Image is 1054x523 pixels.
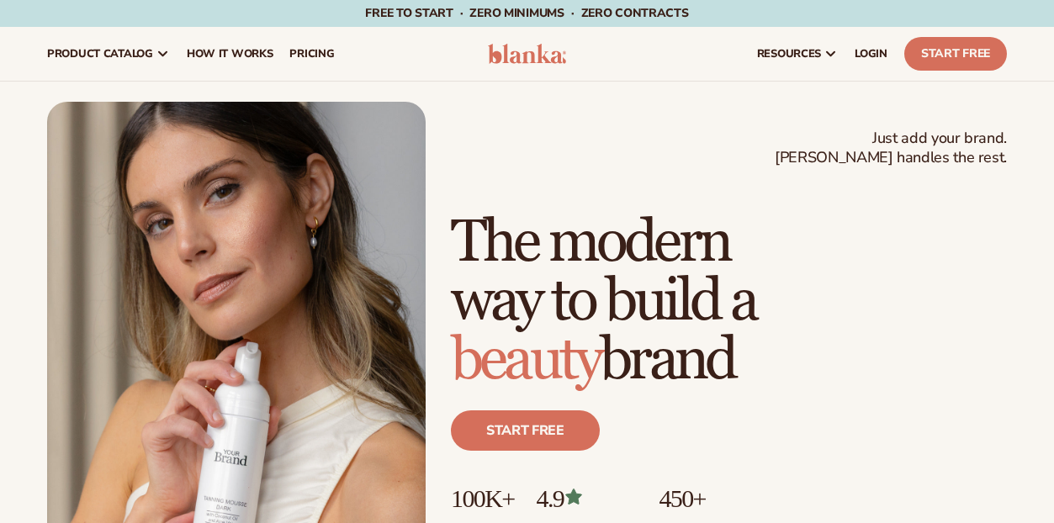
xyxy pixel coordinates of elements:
[659,484,786,512] p: 450+
[757,47,821,61] span: resources
[178,27,282,81] a: How It Works
[281,27,342,81] a: pricing
[289,47,334,61] span: pricing
[47,47,153,61] span: product catalog
[187,47,273,61] span: How It Works
[365,5,688,21] span: Free to start · ZERO minimums · ZERO contracts
[488,44,567,64] img: logo
[855,47,887,61] span: LOGIN
[846,27,896,81] a: LOGIN
[451,325,600,396] span: beauty
[775,129,1007,168] span: Just add your brand. [PERSON_NAME] handles the rest.
[537,484,643,512] p: 4.9
[451,214,1007,390] h1: The modern way to build a brand
[749,27,846,81] a: resources
[39,27,178,81] a: product catalog
[904,37,1007,71] a: Start Free
[451,484,520,512] p: 100K+
[451,410,600,451] a: Start free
